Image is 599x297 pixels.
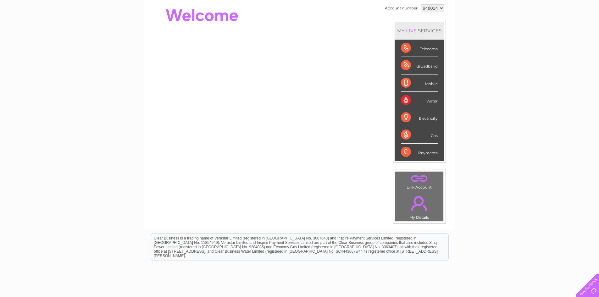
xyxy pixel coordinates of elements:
[401,57,438,74] div: Broadband
[544,27,553,31] a: Blog
[21,16,53,36] img: logo.png
[480,3,524,11] a: 0333 014 3131
[395,191,444,222] td: My Details
[395,22,444,40] div: MY SERVICES
[383,3,419,14] td: Account number
[397,192,442,214] a: .
[401,126,438,144] div: Gas
[405,28,418,34] div: LIVE
[401,74,438,92] div: Mobile
[522,27,541,31] a: Telecoms
[557,27,573,31] a: Contact
[401,144,438,161] div: Payments
[488,27,500,31] a: Water
[397,173,442,184] a: .
[504,27,518,31] a: Energy
[401,109,438,126] div: Electricity
[578,27,593,31] a: Log out
[395,171,444,191] td: Link Account
[401,92,438,109] div: Water
[401,40,438,57] div: Telecoms
[151,3,448,30] div: Clear Business is a trading name of Verastar Limited (registered in [GEOGRAPHIC_DATA] No. 3667643...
